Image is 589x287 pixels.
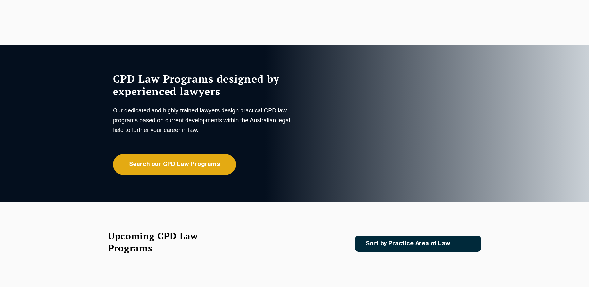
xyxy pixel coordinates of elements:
a: Search our CPD Law Programs [113,154,236,175]
h1: CPD Law Programs designed by experienced lawyers [113,73,293,97]
img: Icon [461,241,468,246]
h2: Upcoming CPD Law Programs [108,230,214,254]
p: Our dedicated and highly trained lawyers design practical CPD law programs based on current devel... [113,106,293,135]
a: Sort by Practice Area of Law [355,236,481,252]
